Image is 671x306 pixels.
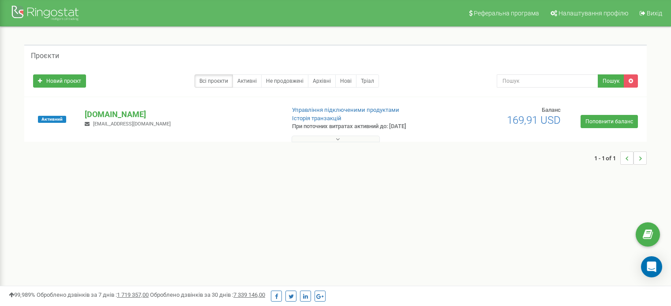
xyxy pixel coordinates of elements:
a: Нові [335,74,356,88]
span: Реферальна програма [474,10,539,17]
a: Історія транзакцій [292,115,341,122]
span: Налаштування профілю [559,10,628,17]
span: Вихід [647,10,662,17]
button: Пошук [598,74,624,88]
nav: ... [594,143,647,173]
span: Оброблено дзвінків за 30 днів : [150,291,265,298]
span: Оброблено дзвінків за 7 днів : [37,291,149,298]
a: Поповнити баланс [581,115,638,128]
u: 1 719 357,00 [117,291,149,298]
div: Open Intercom Messenger [641,256,662,277]
a: Управління підключеними продуктами [292,107,399,113]
input: Пошук [497,74,598,88]
span: 1 - 1 of 1 [594,151,620,165]
a: Активні [232,74,262,88]
a: Новий проєкт [33,74,86,88]
span: 169,91 USD [507,114,561,126]
span: [EMAIL_ADDRESS][DOMAIN_NAME] [93,121,171,127]
h5: Проєкти [31,52,59,60]
span: Баланс [542,107,561,113]
a: Не продовжені [261,74,308,88]
p: При поточних витратах активний до: [DATE] [292,122,433,131]
a: Архівні [308,74,336,88]
a: Всі проєкти [195,74,233,88]
p: [DOMAIN_NAME] [85,109,277,120]
u: 7 339 146,00 [233,291,265,298]
span: Активний [38,116,66,123]
a: Тріал [356,74,379,88]
span: 99,989% [9,291,35,298]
